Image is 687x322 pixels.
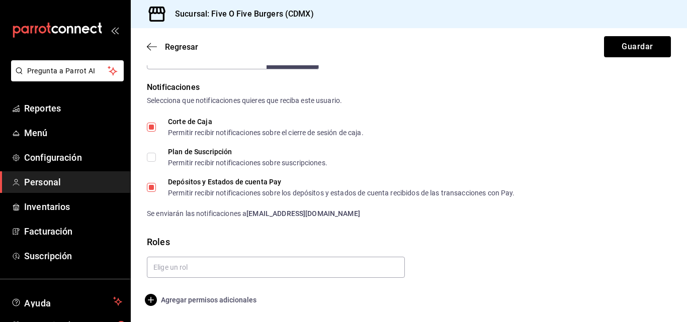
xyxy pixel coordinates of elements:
div: Permitir recibir notificaciones sobre suscripciones. [168,159,327,166]
div: Selecciona que notificaciones quieres que reciba este usuario. [147,95,671,106]
div: Notificaciones [147,81,671,93]
button: Pregunta a Parrot AI [11,60,124,81]
span: Ayuda [24,295,109,307]
button: Regresar [147,42,198,52]
span: Reportes [24,101,122,115]
div: Roles [147,235,671,249]
input: Elige un rol [147,257,405,278]
strong: [EMAIL_ADDRESS][DOMAIN_NAME] [246,209,360,218]
button: Agregar permisos adicionales [147,294,256,306]
span: Facturación [24,225,122,238]
h3: Sucursal: Five O Five Burgers (CDMX) [167,8,314,20]
button: open_drawer_menu [111,26,119,34]
div: Permitir recibir notificaciones sobre los depósitos y estados de cuenta recibidos de las transacc... [168,189,515,196]
div: Corte de Caja [168,118,364,125]
span: Suscripción [24,249,122,263]
span: Menú [24,126,122,140]
div: Depósitos y Estados de cuenta Pay [168,178,515,185]
span: Configuración [24,151,122,164]
span: Inventarios [24,200,122,213]
button: Guardar [604,36,671,57]
span: Regresar [165,42,198,52]
span: Personal [24,175,122,189]
div: Plan de Suscripción [168,148,327,155]
div: Se enviarán las notificaciones a [147,208,671,219]
a: Pregunta a Parrot AI [7,73,124,83]
div: Permitir recibir notificaciones sobre el cierre de sesión de caja. [168,129,364,136]
span: Pregunta a Parrot AI [27,66,108,76]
